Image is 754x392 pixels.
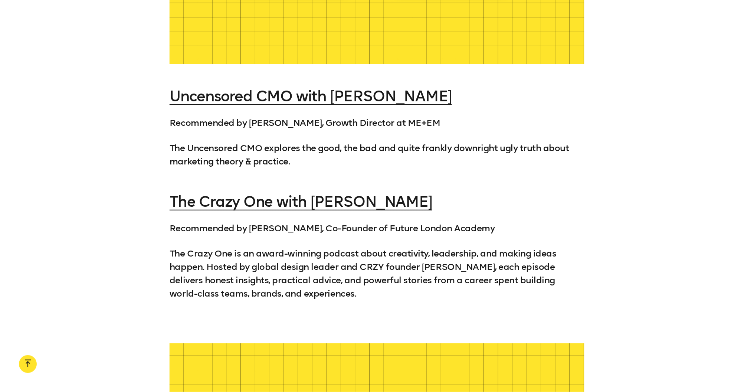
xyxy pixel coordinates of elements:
p: Recommended by [PERSON_NAME], Co-Founder of Future London Academy [170,222,584,235]
p: Recommended by [PERSON_NAME], Growth Director at ME+EM [170,116,584,130]
a: The Crazy One with [PERSON_NAME] [170,193,432,210]
a: Uncensored CMO with [PERSON_NAME] [170,87,452,105]
p: The Uncensored CMO explores the good, the bad and quite frankly downright ugly truth about market... [170,141,584,182]
p: The Crazy One is an award-winning podcast about creativity, leadership, and making ideas happen. ... [170,247,584,300]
